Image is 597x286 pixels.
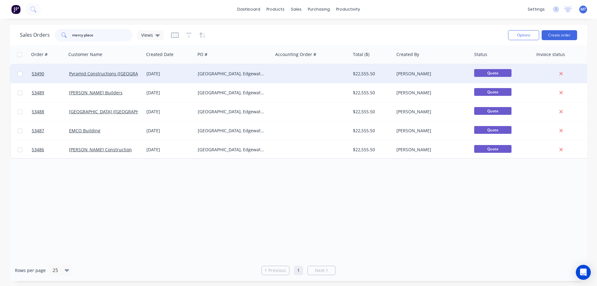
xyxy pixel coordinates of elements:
[315,267,325,274] span: Next
[146,109,193,115] div: [DATE]
[474,145,511,153] span: Quote
[32,109,44,115] span: 53488
[69,90,123,96] a: [PERSON_NAME] Builders
[198,109,267,115] div: [GEOGRAPHIC_DATA], Edgewater [GEOGRAPHIC_DATA]
[197,51,207,58] div: PO #
[396,71,465,77] div: [PERSON_NAME]
[69,71,163,77] a: Pyramid Constructions ([GEOGRAPHIC_DATA])
[474,107,511,115] span: Quote
[508,30,539,40] button: Options
[146,128,193,134] div: [DATE]
[32,121,69,140] a: 53487
[536,51,565,58] div: Invoice status
[542,30,577,40] button: Create order
[353,71,390,77] div: $22,555.50
[396,109,465,115] div: [PERSON_NAME]
[32,140,69,159] a: 53486
[141,32,153,38] span: Views
[198,71,267,77] div: [GEOGRAPHIC_DATA], Edgewater [GEOGRAPHIC_DATA]
[353,90,390,96] div: $22,555.50
[474,126,511,134] span: Quote
[198,147,267,153] div: [GEOGRAPHIC_DATA], Edgewater [GEOGRAPHIC_DATA]
[525,5,548,14] div: settings
[31,51,48,58] div: Order #
[263,5,288,14] div: products
[474,69,511,77] span: Quote
[146,51,174,58] div: Created Date
[262,267,289,274] a: Previous page
[234,5,263,14] a: dashboard
[308,267,335,274] a: Next page
[576,265,591,280] div: Open Intercom Messenger
[259,266,338,275] ul: Pagination
[32,71,44,77] span: 53490
[275,51,316,58] div: Accounting Order #
[72,29,133,41] input: Search...
[68,51,102,58] div: Customer Name
[474,88,511,96] span: Quote
[32,128,44,134] span: 53487
[11,5,21,14] img: Factory
[32,147,44,153] span: 53486
[69,109,159,115] a: [GEOGRAPHIC_DATA] ([GEOGRAPHIC_DATA])
[146,90,193,96] div: [DATE]
[581,7,586,12] span: MT
[353,128,390,134] div: $22,555.50
[396,51,419,58] div: Created By
[353,109,390,115] div: $22,555.50
[396,90,465,96] div: [PERSON_NAME]
[198,128,267,134] div: [GEOGRAPHIC_DATA], Edgewater [GEOGRAPHIC_DATA]
[32,90,44,96] span: 53489
[32,83,69,102] a: 53489
[69,128,100,134] a: EMCO Building
[268,267,286,274] span: Previous
[146,71,193,77] div: [DATE]
[396,147,465,153] div: [PERSON_NAME]
[146,147,193,153] div: [DATE]
[69,147,132,152] a: [PERSON_NAME] Construction
[474,51,487,58] div: Status
[15,267,46,274] span: Rows per page
[20,32,50,38] h1: Sales Orders
[32,102,69,121] a: 53488
[305,5,333,14] div: purchasing
[396,128,465,134] div: [PERSON_NAME]
[353,147,390,153] div: $22,555.50
[294,266,303,275] a: Page 1 is your current page
[198,90,267,96] div: [GEOGRAPHIC_DATA], Edgewater [GEOGRAPHIC_DATA]
[353,51,369,58] div: Total ($)
[333,5,363,14] div: productivity
[32,64,69,83] a: 53490
[288,5,305,14] div: sales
